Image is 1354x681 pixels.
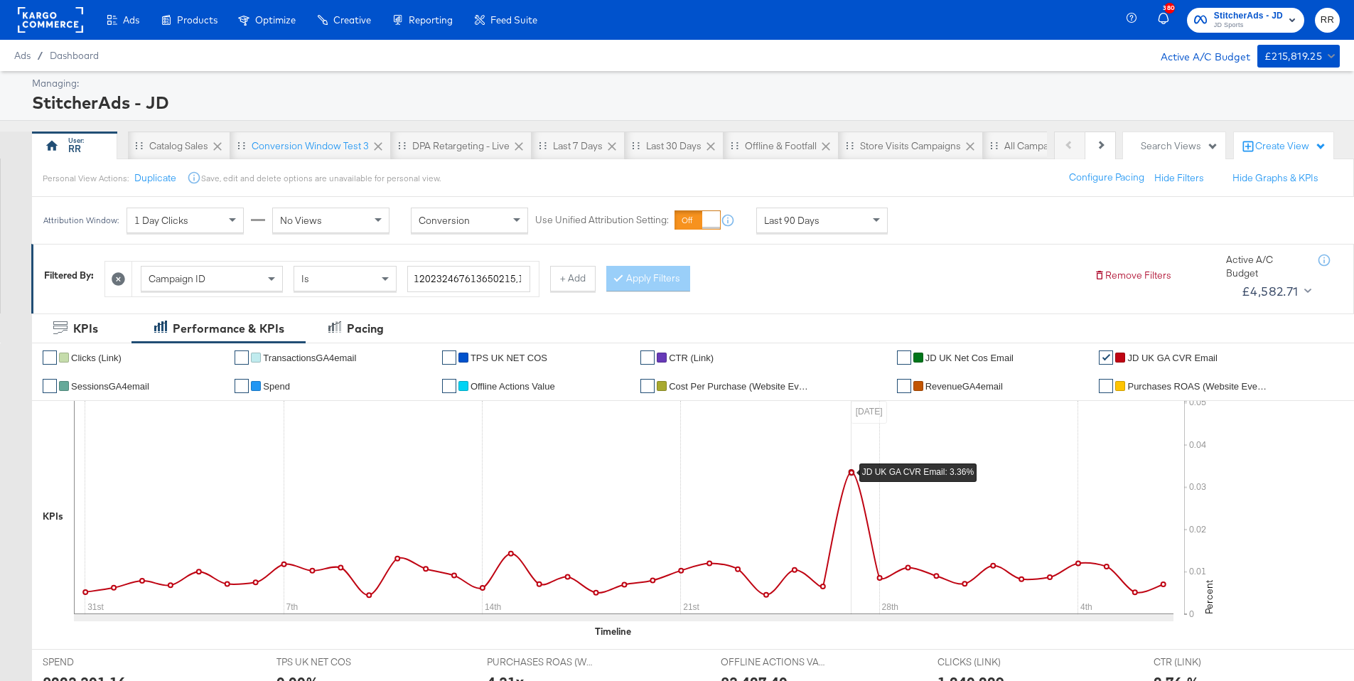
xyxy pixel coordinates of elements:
[764,214,820,227] span: Last 90 Days
[731,141,738,149] div: Drag to reorder tab
[276,655,383,669] span: TPS UK NET COS
[860,139,961,153] div: Store Visits campaigns
[595,625,631,638] div: Timeline
[442,379,456,393] a: ✔
[407,266,530,292] input: Enter a search term
[252,139,369,153] div: Conversion window Test 3
[471,353,547,363] span: TPS UK NET COS
[487,655,593,669] span: PURCHASES ROAS (WEBSITE EVENTS)
[1146,45,1250,66] div: Active A/C Budget
[419,214,470,227] span: Conversion
[73,321,98,337] div: KPIs
[553,139,603,153] div: last 7 days
[1257,45,1340,68] button: £215,819.25
[134,171,176,185] button: Duplicate
[43,215,119,225] div: Attribution Window:
[31,50,50,61] span: /
[550,266,596,291] button: + Add
[43,510,63,523] div: KPIs
[490,14,537,26] span: Feed Suite
[333,14,371,26] span: Creative
[44,269,94,282] div: Filtered By:
[301,272,309,285] span: Is
[1214,20,1283,31] span: JD Sports
[925,381,1003,392] span: RevenueGA4email
[669,381,811,392] span: Cost Per Purchase (Website Events)
[1127,353,1217,363] span: JD UK GA CVR Email
[632,141,640,149] div: Drag to reorder tab
[1187,8,1304,33] button: StitcherAds - JDJD Sports
[398,141,406,149] div: Drag to reorder tab
[1156,6,1180,34] button: 380
[14,50,31,61] span: Ads
[201,173,441,184] div: Save, edit and delete options are unavailable for personal view.
[1099,379,1113,393] a: ✔
[173,321,284,337] div: Performance & KPIs
[1264,48,1322,65] div: £215,819.25
[43,350,57,365] a: ✔
[1203,580,1215,614] text: Percent
[1141,139,1218,153] div: Search Views
[255,14,296,26] span: Optimize
[897,350,911,365] a: ✔
[1094,269,1171,282] button: Remove Filters
[925,353,1014,363] span: JD UK Net Cos Email
[1127,381,1269,392] span: Purchases ROAS (Website Events)
[721,655,827,669] span: OFFLINE ACTIONS VALUE
[135,141,143,149] div: Drag to reorder tab
[1214,9,1283,23] span: StitcherAds - JD
[1099,350,1113,365] a: ✔
[263,381,290,392] span: Spend
[237,141,245,149] div: Drag to reorder tab
[43,379,57,393] a: ✔
[745,139,817,153] div: Offline & Footfall
[846,141,854,149] div: Drag to reorder tab
[409,14,453,26] span: Reporting
[71,353,122,363] span: Clicks (Link)
[535,214,669,227] label: Use Unified Attribution Setting:
[1232,171,1318,185] button: Hide Graphs & KPIs
[280,214,322,227] span: No Views
[347,321,384,337] div: Pacing
[50,50,99,61] a: Dashboard
[1154,171,1204,185] button: Hide Filters
[123,14,139,26] span: Ads
[134,214,188,227] span: 1 Day Clicks
[442,350,456,365] a: ✔
[1255,139,1326,154] div: Create View
[32,90,1336,114] div: StitcherAds - JD
[1226,253,1304,279] div: Active A/C Budget
[990,141,998,149] div: Drag to reorder tab
[539,141,547,149] div: Drag to reorder tab
[897,379,911,393] a: ✔
[640,350,655,365] a: ✔
[71,381,149,392] span: SessionsGA4email
[669,353,714,363] span: CTR (Link)
[1154,655,1260,669] span: CTR (LINK)
[1242,281,1299,302] div: £4,582.71
[412,139,510,153] div: DPA Retargeting - Live
[1004,139,1067,153] div: All Campaigns
[1164,3,1175,14] div: 380
[471,381,555,392] span: Offline Actions Value
[149,139,208,153] div: Catalog Sales
[1059,165,1154,191] button: Configure Pacing
[32,77,1336,90] div: Managing:
[640,379,655,393] a: ✔
[68,142,81,156] div: RR
[1236,280,1314,303] button: £4,582.71
[646,139,702,153] div: Last 30 days
[263,353,356,363] span: TransactionsGA4email
[1321,12,1334,28] span: RR
[235,379,249,393] a: ✔
[937,655,1044,669] span: CLICKS (LINK)
[235,350,249,365] a: ✔
[43,655,149,669] span: SPEND
[177,14,217,26] span: Products
[149,272,205,285] span: Campaign ID
[43,173,129,184] div: Personal View Actions:
[1315,8,1340,33] button: RR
